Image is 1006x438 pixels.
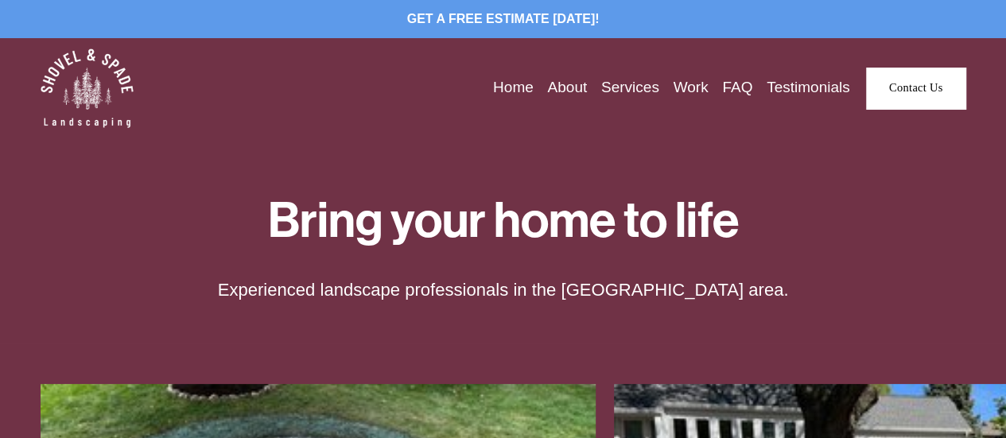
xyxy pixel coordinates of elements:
a: Contact Us [866,68,966,109]
a: Home [493,76,534,99]
a: About [547,76,587,99]
a: Work [673,76,708,99]
a: Services [601,76,659,99]
h1: Bring your home to life [118,197,889,245]
p: Experienced landscape professionals in the [GEOGRAPHIC_DATA] area. [195,278,812,303]
a: Testimonials [767,76,850,99]
a: FAQ [722,76,752,99]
